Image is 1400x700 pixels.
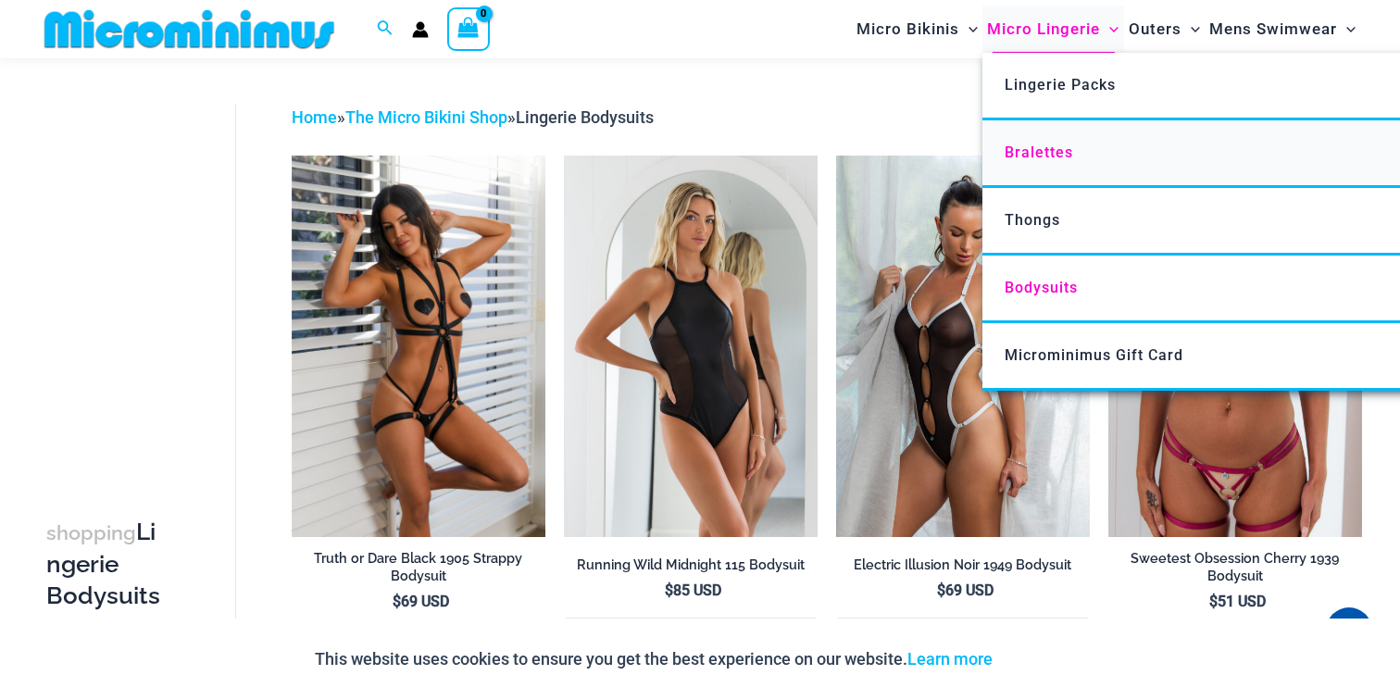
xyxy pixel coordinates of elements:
a: Home [292,107,337,127]
span: Menu Toggle [1181,6,1200,53]
button: Accept [1006,637,1085,681]
iframe: TrustedSite Certified [46,89,213,459]
a: Micro BikinisMenu ToggleMenu Toggle [852,6,982,53]
a: OutersMenu ToggleMenu Toggle [1124,6,1205,53]
span: $ [937,581,945,599]
span: Lingerie Bodysuits [516,107,654,127]
span: Mens Swimwear [1209,6,1337,53]
span: Menu Toggle [1337,6,1356,53]
p: This website uses cookies to ensure you get the best experience on our website. [315,645,993,673]
span: Outers [1129,6,1181,53]
h2: Truth or Dare Black 1905 Strappy Bodysuit [292,550,545,584]
span: Microminimus Gift Card [1005,346,1183,364]
bdi: 51 USD [1209,593,1266,610]
span: Menu Toggle [1100,6,1119,53]
img: Running Wild Midnight 115 Bodysuit 02 [564,156,818,536]
a: Account icon link [412,21,429,38]
a: Electric Illusion Noir 1949 Bodysuit 03Electric Illusion Noir 1949 Bodysuit 04Electric Illusion N... [836,156,1090,536]
span: Micro Lingerie [987,6,1100,53]
h3: Lingerie Bodysuits [46,517,170,611]
span: Lingerie Packs [1005,76,1116,94]
a: Truth or Dare Black 1905 Bodysuit 611 Micro 07Truth or Dare Black 1905 Bodysuit 611 Micro 05Truth... [292,156,545,536]
span: » » [292,107,654,127]
nav: Site Navigation [849,3,1363,56]
img: MM SHOP LOGO FLAT [37,8,342,50]
h2: Sweetest Obsession Cherry 1939 Bodysuit [1108,550,1362,584]
a: Mens SwimwearMenu ToggleMenu Toggle [1205,6,1360,53]
h2: Running Wild Midnight 115 Bodysuit [564,556,818,574]
span: Bodysuits [1005,279,1078,296]
span: Menu Toggle [959,6,978,53]
a: Running Wild Midnight 115 Bodysuit [564,556,818,581]
a: Electric Illusion Noir 1949 Bodysuit [836,556,1090,581]
a: Search icon link [377,18,394,41]
a: Sweetest Obsession Cherry 1939 Bodysuit [1108,550,1362,592]
span: Thongs [1005,211,1060,229]
a: Learn more [907,649,993,669]
span: $ [1209,593,1218,610]
span: shopping [46,521,136,544]
span: Micro Bikinis [856,6,959,53]
a: Micro LingerieMenu ToggleMenu Toggle [982,6,1123,53]
img: Truth or Dare Black 1905 Bodysuit 611 Micro 07 [292,156,545,536]
span: $ [393,593,401,610]
bdi: 69 USD [937,581,994,599]
img: Electric Illusion Noir 1949 Bodysuit 03 [836,156,1090,536]
bdi: 85 USD [665,581,721,599]
a: Running Wild Midnight 115 Bodysuit 02Running Wild Midnight 115 Bodysuit 12Running Wild Midnight 1... [564,156,818,536]
a: View Shopping Cart, empty [447,7,490,50]
span: $ [665,581,673,599]
a: The Micro Bikini Shop [345,107,507,127]
bdi: 69 USD [393,593,449,610]
a: Truth or Dare Black 1905 Strappy Bodysuit [292,550,545,592]
h2: Electric Illusion Noir 1949 Bodysuit [836,556,1090,574]
span: Bralettes [1005,144,1073,161]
